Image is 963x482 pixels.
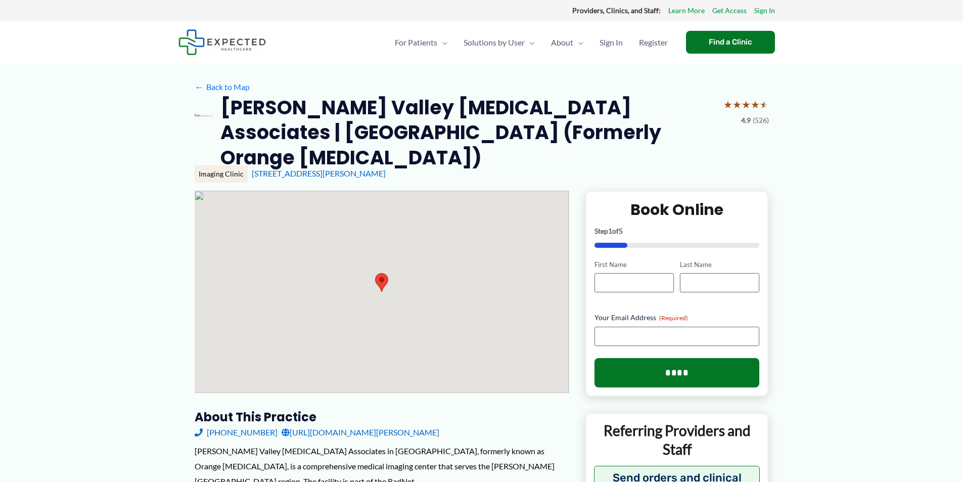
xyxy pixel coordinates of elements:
[712,4,747,17] a: Get Access
[639,25,668,60] span: Register
[195,165,248,183] div: Imaging Clinic
[594,313,760,323] label: Your Email Address
[395,25,437,60] span: For Patients
[464,25,525,60] span: Solutions by User
[195,425,278,440] a: [PHONE_NUMBER]
[680,260,759,270] label: Last Name
[573,25,583,60] span: Menu Toggle
[631,25,676,60] a: Register
[594,200,760,220] h2: Book Online
[282,425,439,440] a: [URL][DOMAIN_NAME][PERSON_NAME]
[594,421,760,458] p: Referring Providers and Staff
[543,25,591,60] a: AboutMenu Toggle
[619,227,623,235] span: 5
[594,260,674,270] label: First Name
[195,79,250,95] a: ←Back to Map
[551,25,573,60] span: About
[608,227,612,235] span: 1
[741,114,751,127] span: 4.9
[178,29,266,55] img: Expected Healthcare Logo - side, dark font, small
[751,95,760,114] span: ★
[732,95,742,114] span: ★
[591,25,631,60] a: Sign In
[572,6,661,15] strong: Providers, Clinics, and Staff:
[600,25,623,60] span: Sign In
[760,95,769,114] span: ★
[659,314,688,322] span: (Required)
[594,228,760,235] p: Step of
[195,82,204,92] span: ←
[686,31,775,54] a: Find a Clinic
[252,168,386,178] a: [STREET_ADDRESS][PERSON_NAME]
[754,4,775,17] a: Sign In
[753,114,769,127] span: (526)
[387,25,676,60] nav: Primary Site Navigation
[195,409,569,425] h3: About this practice
[525,25,535,60] span: Menu Toggle
[455,25,543,60] a: Solutions by UserMenu Toggle
[668,4,705,17] a: Learn More
[742,95,751,114] span: ★
[387,25,455,60] a: For PatientsMenu Toggle
[437,25,447,60] span: Menu Toggle
[220,95,715,170] h2: [PERSON_NAME] Valley [MEDICAL_DATA] Associates | [GEOGRAPHIC_DATA] (Formerly Orange [MEDICAL_DATA])
[723,95,732,114] span: ★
